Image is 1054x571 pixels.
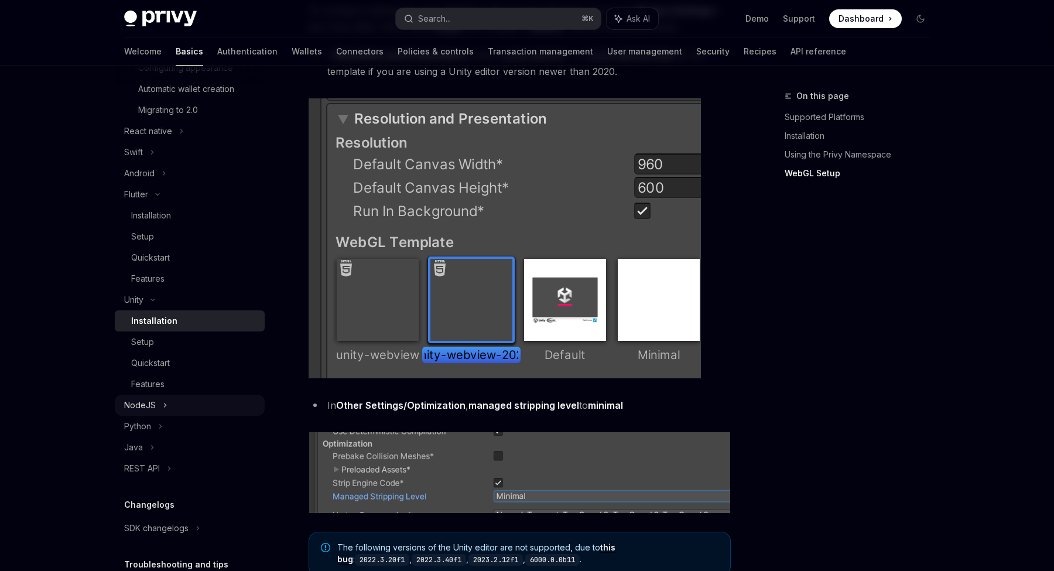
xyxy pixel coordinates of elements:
a: Authentication [217,37,278,66]
div: Migrating to 2.0 [138,103,198,117]
a: Welcome [124,37,162,66]
strong: managed stripping level [468,399,579,411]
a: Recipes [744,37,776,66]
div: Installation [131,314,177,328]
h5: Changelogs [124,498,174,512]
a: Setup [115,331,265,353]
div: Features [131,377,165,391]
a: Demo [745,13,769,25]
a: WebGL Setup [785,164,939,183]
a: Quickstart [115,353,265,374]
a: Support [783,13,815,25]
a: Using the Privy Namespace [785,145,939,164]
a: Setup [115,226,265,247]
a: Policies & controls [398,37,474,66]
div: Automatic wallet creation [138,82,234,96]
button: Ask AI [607,8,658,29]
div: Quickstart [131,251,170,265]
img: webview-template [309,98,701,378]
a: Transaction management [488,37,593,66]
a: Wallets [292,37,322,66]
div: Features [131,272,165,286]
div: Quickstart [131,356,170,370]
div: Swift [124,145,143,159]
a: Automatic wallet creation [115,78,265,100]
a: API reference [791,37,846,66]
code: 2022.3.20f1 [355,554,409,566]
div: SDK changelogs [124,521,189,535]
a: Installation [115,205,265,226]
div: React native [124,124,172,138]
strong: minimal [588,399,623,411]
a: Installation [115,310,265,331]
div: Setup [131,230,154,244]
a: Dashboard [829,9,902,28]
div: Setup [131,335,154,349]
img: webview-stripping-settings [309,432,731,513]
a: Quickstart [115,247,265,268]
span: ⌘ K [581,14,594,23]
div: NodeJS [124,398,156,412]
a: Features [115,374,265,395]
svg: Note [321,543,330,552]
div: Installation [131,208,171,223]
li: In , to [309,397,731,413]
a: User management [607,37,682,66]
code: 2023.2.12f1 [468,554,523,566]
span: On this page [796,89,849,103]
div: Java [124,440,143,454]
a: Supported Platforms [785,108,939,126]
span: The following versions of the Unity editor are not supported, due to : , , , . [337,542,718,566]
div: Python [124,419,151,433]
strong: Other Settings/Optimization [336,399,466,411]
span: Ask AI [627,13,650,25]
img: dark logo [124,11,197,27]
a: Basics [176,37,203,66]
code: 6000.0.0b11 [525,554,580,566]
a: Connectors [336,37,384,66]
a: Features [115,268,265,289]
div: REST API [124,461,160,476]
a: Security [696,37,730,66]
a: Installation [785,126,939,145]
button: Toggle dark mode [911,9,930,28]
div: Android [124,166,155,180]
div: Unity [124,293,143,307]
a: Migrating to 2.0 [115,100,265,121]
a: this bug [337,542,615,565]
code: 2022.3.40f1 [412,554,466,566]
div: Flutter [124,187,148,201]
button: Search...⌘K [396,8,601,29]
span: Dashboard [839,13,884,25]
div: Search... [418,12,451,26]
